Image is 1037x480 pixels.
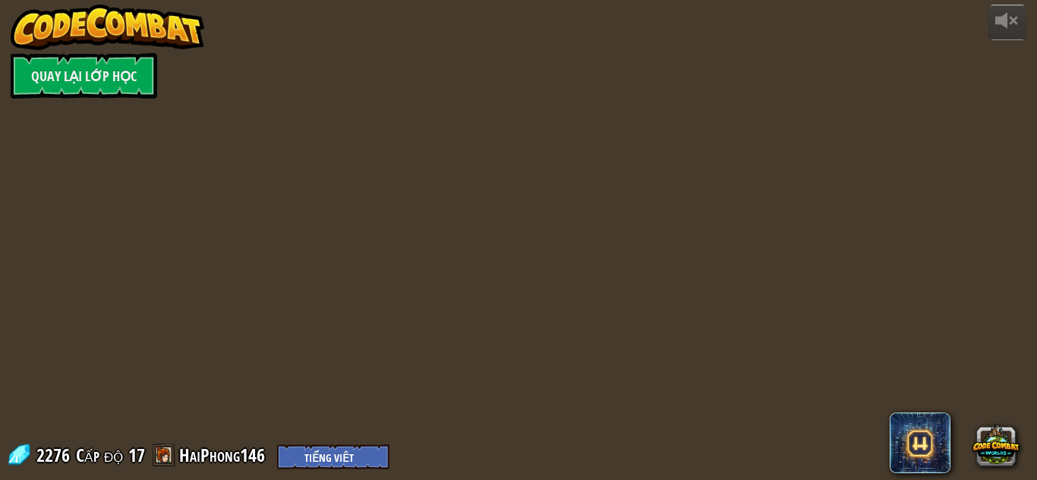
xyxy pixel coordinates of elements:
[76,443,123,468] span: Cấp độ
[11,5,205,50] img: CodeCombat - Learn how to code by playing a game
[179,443,269,467] a: HaiPhong146
[36,443,74,467] span: 2276
[128,443,145,467] span: 17
[11,53,157,99] a: Quay lại Lớp Học
[988,5,1026,40] button: Tùy chỉnh âm lượng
